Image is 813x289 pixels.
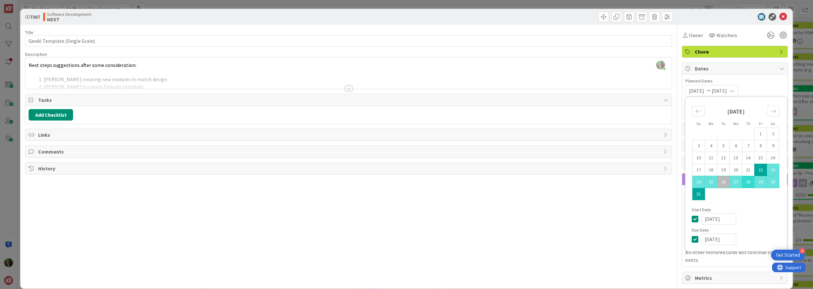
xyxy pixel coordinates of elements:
button: Add Checklist [29,109,73,121]
span: Next steps suggestions after some consideration: [29,62,136,68]
label: Title [25,30,33,35]
td: Choose Sunday, 08/17/2025 12:00 PM as your check-in date. It’s available. [693,164,705,176]
td: Choose Tuesday, 08/05/2025 12:00 PM as your check-in date. It’s available. [717,140,730,152]
small: Th [746,121,750,126]
span: Planned Dates [685,78,784,84]
strong: [DATE] [727,108,745,115]
td: Selected. Monday, 08/25/2025 12:00 PM [705,176,717,188]
td: Selected. Thursday, 08/28/2025 12:00 PM [742,176,755,188]
td: Choose Sunday, 08/03/2025 12:00 PM as your check-in date. It’s available. [693,140,705,152]
td: Choose Friday, 08/08/2025 12:00 PM as your check-in date. It’s available. [755,140,767,152]
small: We [733,121,738,126]
span: Links [38,131,660,139]
td: Choose Wednesday, 08/13/2025 12:00 PM as your check-in date. It’s available. [730,152,742,164]
b: NEXT [47,17,91,22]
td: Selected. Sunday, 08/24/2025 12:00 PM [693,176,705,188]
td: Selected. Wednesday, 08/27/2025 12:00 PM [730,176,742,188]
div: 4 [799,248,805,254]
td: Choose Thursday, 08/21/2025 12:00 PM as your check-in date. It’s available. [742,164,755,176]
td: Choose Friday, 08/15/2025 12:00 PM as your check-in date. It’s available. [755,152,767,164]
span: Dates [695,65,776,72]
span: History [38,165,660,172]
td: Choose Monday, 08/11/2025 12:00 PM as your check-in date. It’s available. [705,152,717,164]
div: Open Get Started checklist, remaining modules: 4 [771,250,805,260]
td: Choose Monday, 08/04/2025 12:00 PM as your check-in date. It’s available. [705,140,717,152]
td: Selected. Saturday, 08/30/2025 12:00 PM [767,176,779,188]
td: Choose Sunday, 08/10/2025 12:00 PM as your check-in date. It’s available. [693,152,705,164]
span: Start Date [692,207,711,212]
td: Selected. Saturday, 08/23/2025 12:00 PM [767,164,779,176]
span: Due Date [692,228,709,232]
td: Choose Monday, 08/18/2025 12:00 PM as your check-in date. It’s available. [705,164,717,176]
small: Su [696,121,701,126]
td: Choose Thursday, 08/14/2025 12:00 PM as your check-in date. It’s available. [742,152,755,164]
td: Choose Thursday, 08/07/2025 12:00 PM as your check-in date. It’s available. [742,140,755,152]
span: Watchers [716,31,737,39]
span: [DATE] [689,87,704,95]
div: Move forward to switch to the next month. [767,106,779,116]
span: [DATE] [712,87,727,95]
span: Description [25,51,47,57]
p: To delete a mirror card, just delete the card. All other mirrored cards will continue to exists. [685,241,784,264]
input: MM/DD/YYYY [701,213,736,225]
small: Sa [771,121,775,126]
b: 7367 [30,14,40,20]
small: Tu [721,121,725,126]
div: Calendar [685,100,786,207]
td: Choose Wednesday, 08/06/2025 12:00 PM as your check-in date. It’s available. [730,140,742,152]
span: Comments [38,148,660,155]
small: Fr [759,121,762,126]
td: Selected. Tuesday, 08/26/2025 12:00 PM [717,176,730,188]
span: Software Development [47,12,91,17]
td: Choose Saturday, 08/09/2025 12:00 PM as your check-in date. It’s available. [767,140,779,152]
span: Tasks [38,96,660,104]
td: Choose Tuesday, 08/19/2025 12:00 PM as your check-in date. It’s available. [717,164,730,176]
td: Choose Tuesday, 08/12/2025 12:00 PM as your check-in date. It’s available. [717,152,730,164]
td: Choose Saturday, 08/02/2025 12:00 PM as your check-in date. It’s available. [767,128,779,140]
input: MM/DD/YYYY [701,233,736,245]
small: Mo [709,121,713,126]
span: Owner [689,31,703,39]
td: Choose Saturday, 08/16/2025 12:00 PM as your check-in date. It’s available. [767,152,779,164]
img: zMbp8UmSkcuFrGHA6WMwLokxENeDinhm.jpg [656,61,665,69]
td: Choose Friday, 08/01/2025 12:00 PM as your check-in date. It’s available. [755,128,767,140]
td: Selected. Friday, 08/29/2025 12:00 PM [755,176,767,188]
td: Selected as end date. Sunday, 08/31/2025 12:00 PM [693,188,705,200]
div: Move backward to switch to the previous month. [692,106,705,116]
span: Metrics [695,274,776,282]
div: Get Started [776,252,800,258]
input: type card name here... [25,35,672,47]
span: Chore [695,48,776,56]
span: ID [25,13,40,21]
td: Choose Wednesday, 08/20/2025 12:00 PM as your check-in date. It’s available. [730,164,742,176]
td: Selected as start date. Friday, 08/22/2025 12:00 PM [755,164,767,176]
span: Support [13,1,29,9]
